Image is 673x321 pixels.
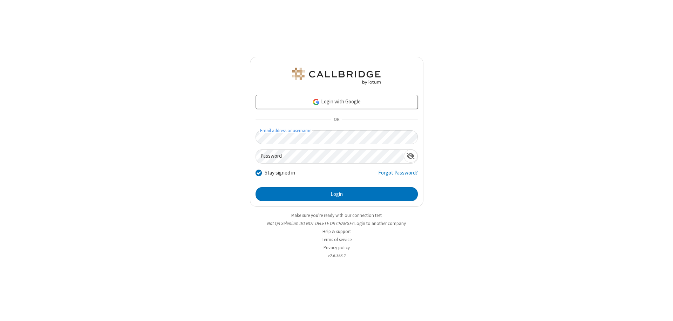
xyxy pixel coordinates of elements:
input: Email address or username [256,130,418,144]
span: OR [331,115,342,125]
a: Forgot Password? [378,169,418,182]
label: Stay signed in [265,169,295,177]
img: google-icon.png [312,98,320,106]
li: v2.6.353.2 [250,252,423,259]
div: Show password [404,150,417,163]
li: Not QA Selenium DO NOT DELETE OR CHANGE? [250,220,423,227]
input: Password [256,150,404,163]
img: QA Selenium DO NOT DELETE OR CHANGE [291,68,382,84]
a: Make sure you're ready with our connection test [291,212,382,218]
a: Privacy policy [324,245,350,251]
button: Login to another company [354,220,406,227]
button: Login [256,187,418,201]
a: Terms of service [322,237,352,243]
a: Login with Google [256,95,418,109]
a: Help & support [322,228,351,234]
